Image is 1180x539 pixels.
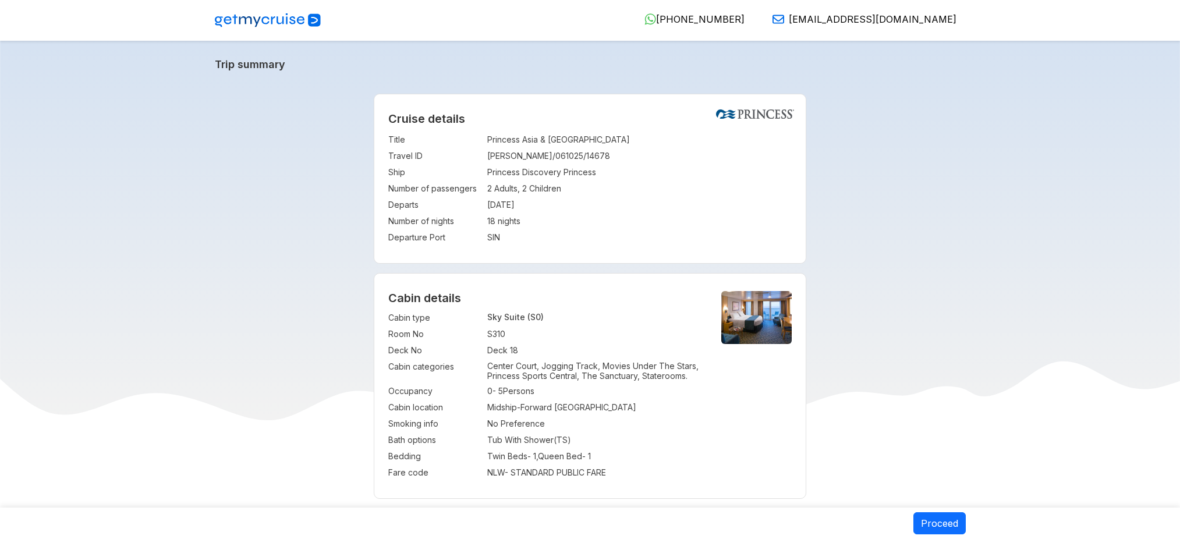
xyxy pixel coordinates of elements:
[487,383,701,399] td: 0 - 5 Persons
[388,416,481,432] td: Smoking info
[487,197,792,213] td: [DATE]
[644,13,656,25] img: WhatsApp
[388,197,481,213] td: Departs
[487,451,538,461] span: Twin Beds - 1 ,
[388,291,792,305] h4: Cabin details
[487,213,792,229] td: 18 nights
[487,342,701,359] td: Deck 18
[388,148,481,164] td: Travel ID
[215,58,966,70] a: Trip summary
[481,383,487,399] td: :
[481,197,487,213] td: :
[487,312,701,322] p: Sky Suite
[635,13,745,25] a: [PHONE_NUMBER]
[487,148,792,164] td: [PERSON_NAME]/061025/14678
[481,416,487,432] td: :
[789,13,956,25] span: [EMAIL_ADDRESS][DOMAIN_NAME]
[388,399,481,416] td: Cabin location
[481,213,487,229] td: :
[388,342,481,359] td: Deck No
[487,361,701,381] p: Center Court, Jogging Track, Movies Under The Stars, Princess Sports Central, The Sanctuary, Stat...
[487,416,701,432] td: No Preference
[487,467,701,478] div: NLW - STANDARD PUBLIC FARE
[388,164,481,180] td: Ship
[481,180,487,197] td: :
[388,310,481,326] td: Cabin type
[487,164,792,180] td: Princess Discovery Princess
[481,464,487,481] td: :
[487,326,701,342] td: S310
[481,399,487,416] td: :
[481,164,487,180] td: :
[388,180,481,197] td: Number of passengers
[481,326,487,342] td: :
[487,399,701,416] td: Midship-Forward [GEOGRAPHIC_DATA]
[481,432,487,448] td: :
[481,359,487,383] td: :
[913,512,966,534] button: Proceed
[481,310,487,326] td: :
[481,342,487,359] td: :
[481,148,487,164] td: :
[388,383,481,399] td: Occupancy
[388,359,481,383] td: Cabin categories
[481,448,487,464] td: :
[388,229,481,246] td: Departure Port
[487,229,792,246] td: SIN
[656,13,745,25] span: [PHONE_NUMBER]
[388,326,481,342] td: Room No
[388,213,481,229] td: Number of nights
[487,432,701,448] td: Tub With Shower ( TS )
[763,13,956,25] a: [EMAIL_ADDRESS][DOMAIN_NAME]
[538,451,591,461] span: Queen Bed - 1
[481,132,487,148] td: :
[388,464,481,481] td: Fare code
[527,312,544,322] span: (S0)
[388,112,792,126] h2: Cruise details
[487,180,792,197] td: 2 Adults, 2 Children
[773,13,784,25] img: Email
[388,432,481,448] td: Bath options
[481,229,487,246] td: :
[388,132,481,148] td: Title
[388,448,481,464] td: Bedding
[487,132,792,148] td: Princess Asia & [GEOGRAPHIC_DATA]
